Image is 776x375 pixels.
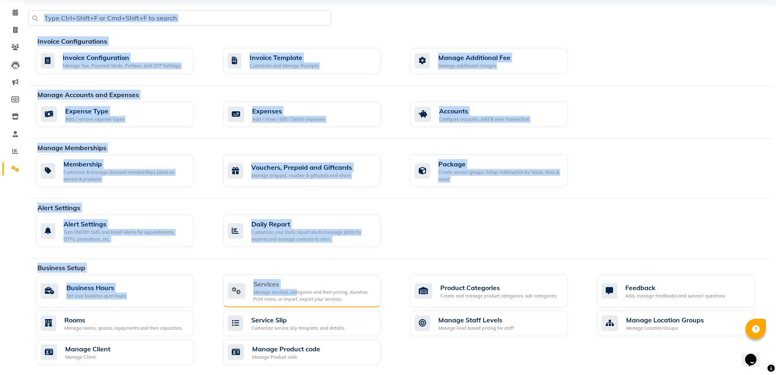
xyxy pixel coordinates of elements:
div: Daily Report [251,219,374,229]
a: Invoice TemplateCustomize and Manage Receipts [223,48,398,74]
div: Manage Client [65,344,110,354]
a: Product CategoriesCreate and manage product categories, sub-categories [410,275,585,307]
div: Invoice Configuration [63,53,180,62]
div: Manage services, categories and their pricing, duration. Print menu, or import, export your servi... [253,289,374,302]
div: Customise & manage discount memberships plans on service & products [64,169,187,182]
div: Customize your Daily report alerts message (stats to receive) and manage contacts to alert. [251,229,374,242]
a: Alert SettingsTurn ON/OFF SMS and Email Alerts for appointments, OTPs, promotions, etc. [36,215,211,247]
div: Manage Client [65,354,110,361]
div: Turn ON/OFF SMS and Email Alerts for appointments, OTPs, promotions, etc. [64,229,187,242]
a: Manage Location GroupsManage Location Groups [597,311,772,336]
div: Manage Location Groups [626,315,704,325]
a: Business HoursSet your business open hours [36,275,211,307]
a: Service SlipCustomize service slip template, and details. [223,311,398,336]
div: Alert Settings [64,219,187,229]
a: Daily ReportCustomize your Daily report alerts message (stats to receive) and manage contacts to ... [223,215,398,247]
div: Create and manage product categories, sub-categories [440,293,556,300]
a: AccountsConfigure accounts, add & view transaction [410,102,585,127]
a: RoomsManage rooms, spaces, equipments and their capacities. [36,311,211,336]
div: Add, manage feedbacks and surveys' questions [625,293,725,300]
div: Rooms [64,315,182,325]
div: Create service groups, Setup redemption by Value, time & count [438,169,561,182]
div: Membership [64,159,187,169]
a: PackageCreate service groups, Setup redemption by Value, time & count [410,155,585,187]
div: Manage Product code [252,344,320,354]
div: Package [438,159,561,169]
div: Manage Staff Levels [438,315,514,325]
a: Manage Staff LevelsManage level based pricing for staff [410,311,585,336]
a: ExpensesAdd / View / Edit / Delete expenses [223,102,398,127]
div: Manage Location Groups [626,325,704,332]
input: Type Ctrl+Shift+F or Cmd+Shift+F to search [29,10,331,26]
div: Expenses [252,106,325,116]
a: ServicesManage services, categories and their pricing, duration. Print menu, or import, export yo... [223,275,398,307]
div: Set your business open hours [66,293,126,300]
div: Business Hours [66,283,126,293]
div: Service Slip [251,315,345,325]
div: Services [253,279,374,289]
div: Add / View / Edit / Delete expenses [252,116,325,123]
a: Manage ClientManage Client [36,339,211,365]
div: Configure accounts, add & view transaction [439,116,529,123]
div: Product Categories [440,283,556,293]
a: Invoice ConfigurationManage Tax, Payment Mode, Prefixes, and OTP Settings [36,48,211,74]
a: Manage Product codeManage Product code [223,339,398,365]
div: Invoice Template [250,53,319,62]
a: Vouchers, Prepaid and GiftcardsManage prepaid, voucher & giftcards and share [223,155,398,187]
div: Add / remove expense types [65,116,124,123]
div: Customize and Manage Receipts [250,62,319,69]
a: Expense TypeAdd / remove expense types [36,102,211,127]
div: Expense Type [65,106,124,116]
iframe: chat widget [742,342,768,367]
div: Feedback [625,283,725,293]
a: FeedbackAdd, manage feedbacks and surveys' questions [597,275,772,307]
div: Manage rooms, spaces, equipments and their capacities. [64,325,182,332]
div: Manage prepaid, voucher & giftcards and share [251,172,352,179]
a: Manage Additional FeeManage additional charges [410,48,585,74]
div: Manage Tax, Payment Mode, Prefixes, and OTP Settings [63,62,180,69]
div: Manage additional charges [438,62,510,69]
a: MembershipCustomise & manage discount memberships plans on service & products [36,155,211,187]
div: Manage Additional Fee [438,53,510,62]
div: Manage Product code [252,354,320,361]
div: Vouchers, Prepaid and Giftcards [251,162,352,172]
div: Manage level based pricing for staff [438,325,514,332]
div: Accounts [439,106,529,116]
div: Customize service slip template, and details. [251,325,345,332]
